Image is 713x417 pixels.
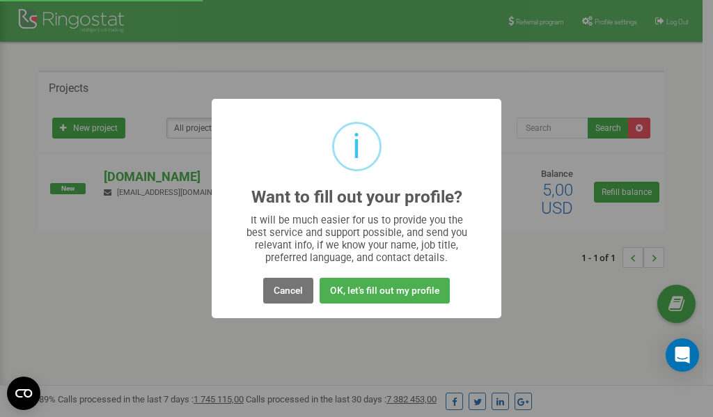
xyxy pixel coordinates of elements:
div: Open Intercom Messenger [666,338,699,372]
h2: Want to fill out your profile? [251,188,462,207]
button: Cancel [263,278,313,304]
div: i [352,124,361,169]
div: It will be much easier for us to provide you the best service and support possible, and send you ... [240,214,474,264]
button: OK, let's fill out my profile [320,278,450,304]
button: Open CMP widget [7,377,40,410]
